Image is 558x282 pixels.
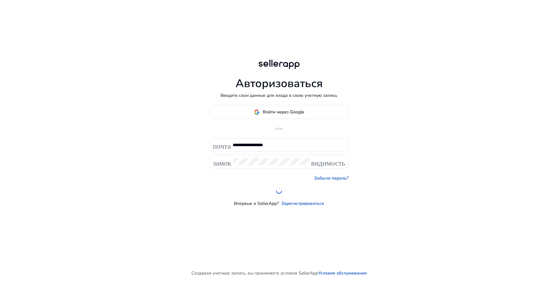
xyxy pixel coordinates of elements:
font: Зарегистрироваться [281,200,324,206]
font: Забыли пароль? [314,175,348,181]
font: Введите свои данные для входа в свою учетную запись [221,92,337,98]
font: почта [213,141,231,149]
a: Забыли пароль? [314,175,348,181]
img: google-logo.svg [254,109,260,115]
font: Создавая учетную запись, вы принимаете условия SellerApp [191,270,318,276]
font: или [275,126,283,131]
font: Условия обслуживания [318,270,367,276]
font: замок [213,157,231,166]
button: Войти через Google [210,105,348,119]
a: Условия обслуживания [318,270,367,276]
font: Войти через Google [263,109,304,115]
font: Авторизоваться [236,76,323,91]
a: Зарегистрироваться [281,200,324,207]
font: видимость [311,157,345,166]
font: Впервые в SellerApp? [234,200,279,206]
